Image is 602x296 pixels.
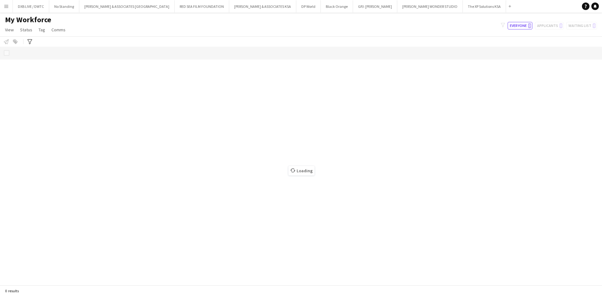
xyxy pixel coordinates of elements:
span: 0 [528,23,531,28]
a: Comms [49,26,68,34]
button: DXB LIVE / DWTC [13,0,49,13]
a: Tag [36,26,48,34]
button: Black Orange [321,0,353,13]
button: [PERSON_NAME] WONDER STUDIO [397,0,463,13]
button: Everyone0 [508,22,532,29]
button: RED SEA FILM FOUNDATION [175,0,229,13]
app-action-btn: Advanced filters [26,38,34,45]
button: [PERSON_NAME] & ASSOCIATES KSA [229,0,296,13]
span: Loading [288,166,314,175]
span: Tag [39,27,45,33]
button: The XP Solutions KSA [463,0,506,13]
a: Status [18,26,35,34]
span: Comms [51,27,66,33]
button: DP World [296,0,321,13]
button: [PERSON_NAME] & ASSOCIATES [GEOGRAPHIC_DATA] [79,0,175,13]
span: Status [20,27,32,33]
button: GPJ: [PERSON_NAME] [353,0,397,13]
span: View [5,27,14,33]
button: No Standing [49,0,79,13]
span: My Workforce [5,15,51,24]
a: View [3,26,16,34]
